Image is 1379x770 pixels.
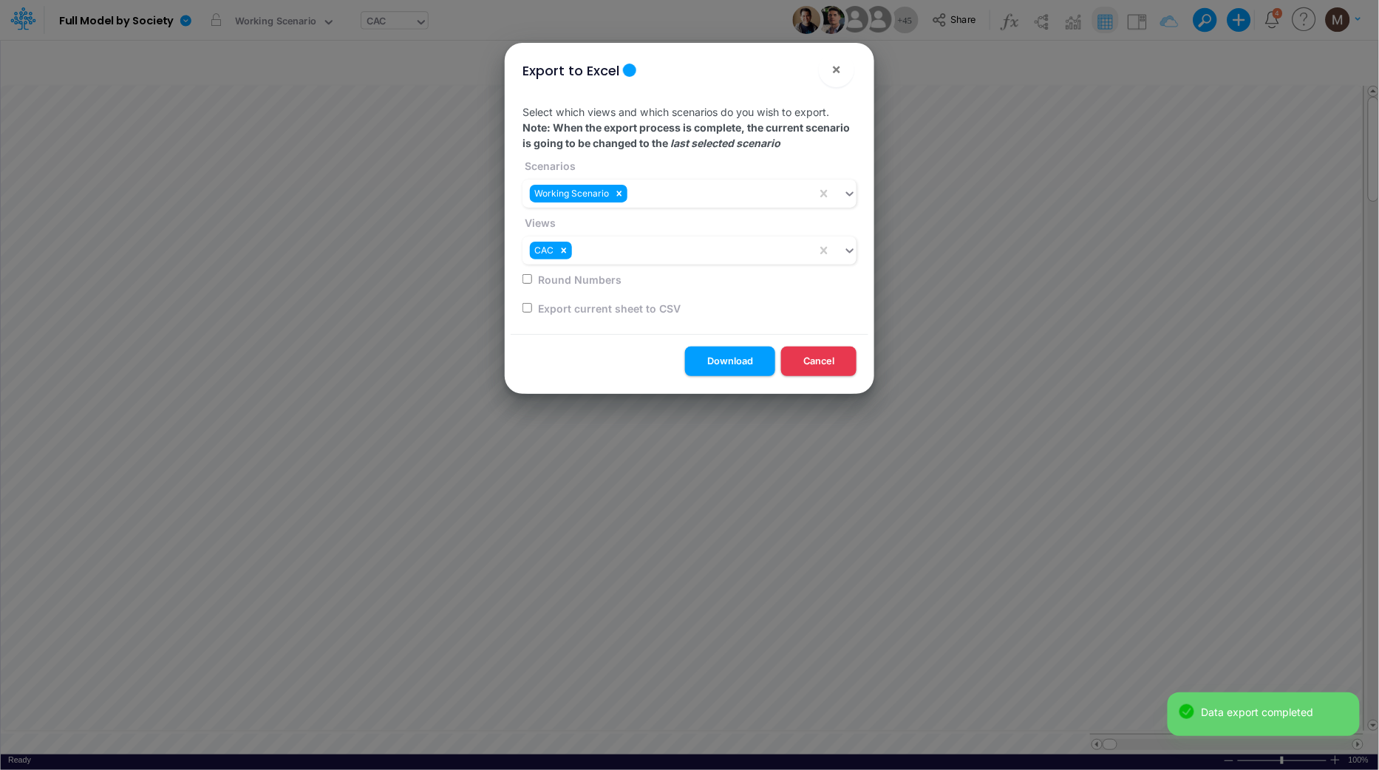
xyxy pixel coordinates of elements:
[623,64,636,77] div: Tooltip anchor
[819,52,854,87] button: Close
[522,158,576,174] label: Scenarios
[530,242,556,259] div: CAC
[536,272,622,287] label: Round Numbers
[781,347,857,375] button: Cancel
[832,60,842,78] span: ×
[522,61,619,81] div: Export to Excel
[511,92,868,334] div: Select which views and which scenarios do you wish to export.
[522,215,556,231] label: Views
[1202,704,1348,720] div: Data export completed
[530,185,611,202] div: Working Scenario
[522,121,850,149] strong: Note: When the export process is complete, the current scenario is going to be changed to the
[670,137,780,149] em: last selected scenario
[536,301,681,316] label: Export current sheet to CSV
[685,347,775,375] button: Download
